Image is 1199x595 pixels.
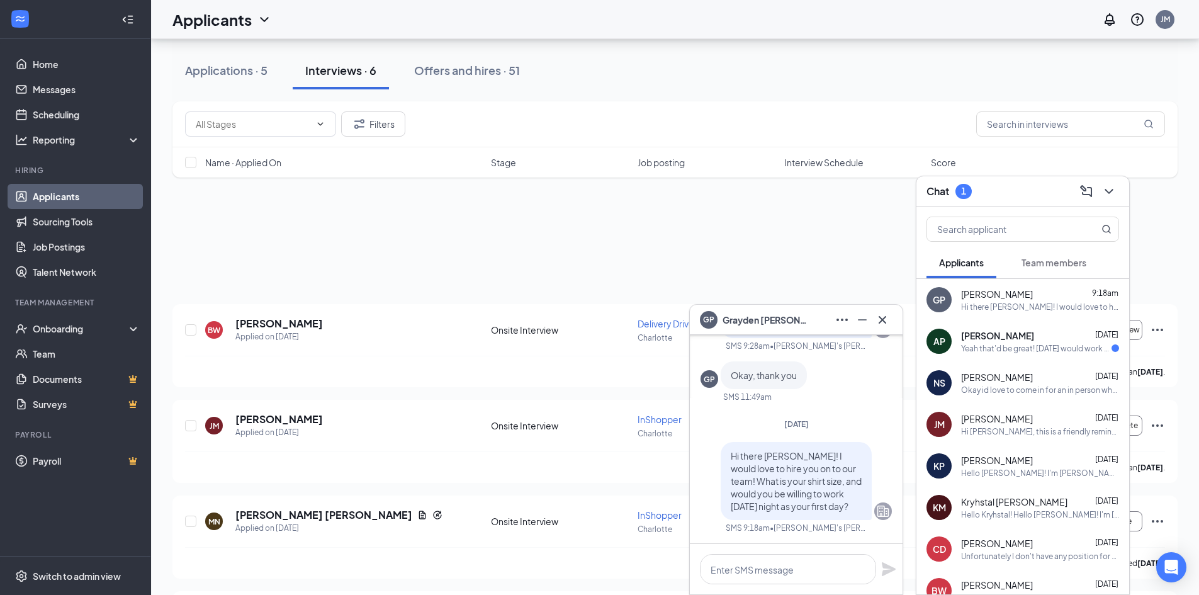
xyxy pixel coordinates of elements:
div: 1 [961,186,966,196]
span: [PERSON_NAME] [961,412,1033,425]
div: Yeah that'd be great! [DATE] would work for me if thats alright? [961,343,1112,354]
div: SMS 9:28am [726,341,770,351]
span: Team members [1022,257,1086,268]
svg: Collapse [121,13,134,26]
span: [DATE] [1095,538,1118,547]
h1: Applicants [172,9,252,30]
div: SMS 11:49am [723,392,772,402]
div: Interviews · 6 [305,62,376,78]
div: AP [933,335,945,348]
svg: ChevronDown [315,119,325,129]
div: Hello Kryhstal! Hello [PERSON_NAME]! I'm [PERSON_NAME], the general manager at the [PERSON_NAME] ... [961,509,1119,520]
h5: [PERSON_NAME] [235,412,323,426]
span: [DATE] [1095,371,1118,381]
svg: Ellipses [1150,514,1165,529]
div: KP [933,460,945,472]
div: JM [1161,14,1170,25]
div: Reporting [33,133,141,146]
span: Applicants [939,257,984,268]
svg: QuestionInfo [1130,12,1145,27]
svg: Minimize [855,312,870,327]
b: [DATE] [1137,558,1163,568]
div: KM [933,501,946,514]
div: CD [933,543,946,555]
a: Team [33,341,140,366]
svg: Filter [352,116,367,132]
div: Applied on [DATE] [235,522,442,535]
a: Messages [33,77,140,102]
span: [DATE] [784,419,809,429]
svg: Settings [15,570,28,582]
div: Payroll [15,429,138,440]
input: Search applicant [927,217,1076,241]
button: ComposeMessage [1076,181,1096,201]
span: [PERSON_NAME] [961,454,1033,467]
span: 9:18am [1092,288,1118,298]
svg: Reapply [432,510,442,520]
svg: Cross [875,312,890,327]
div: MN [208,516,220,527]
span: InShopper [638,509,682,521]
span: Grayden [PERSON_NAME] [723,313,811,327]
svg: Document [417,510,427,520]
a: SurveysCrown [33,392,140,417]
div: BW [208,325,220,336]
svg: MagnifyingGlass [1101,224,1112,234]
button: ChevronDown [1099,181,1119,201]
svg: Notifications [1102,12,1117,27]
span: [DATE] [1095,413,1118,422]
div: Team Management [15,297,138,308]
span: [DATE] [1095,496,1118,506]
button: Ellipses [832,310,852,330]
div: Hi [PERSON_NAME], this is a friendly reminder. Your interview with [PERSON_NAME]'s for InShopper ... [961,426,1119,437]
h3: Chat [926,184,949,198]
span: Job posting [638,156,685,169]
div: Onboarding [33,322,130,335]
div: Applied on [DATE] [235,426,323,439]
b: [DATE] [1137,367,1163,377]
span: Delivery Driver [638,318,697,329]
div: Onsite Interview [491,419,630,432]
div: Onsite Interview [491,324,630,336]
div: Hiring [15,165,138,176]
b: [DATE] [1137,463,1163,472]
svg: ChevronDown [257,12,272,27]
div: SMS 9:18am [726,523,770,533]
div: Applications · 5 [185,62,267,78]
svg: MagnifyingGlass [1144,119,1154,129]
p: Charlotte [638,428,777,439]
span: [PERSON_NAME] [961,329,1034,342]
span: [DATE] [1095,579,1118,589]
p: Charlotte [638,524,777,535]
span: [PERSON_NAME] [961,579,1033,591]
svg: Ellipses [1150,322,1165,337]
button: Plane [881,562,896,577]
a: Scheduling [33,102,140,127]
div: Unfortunately I don't have any position for any drivers right now, however I would love to interv... [961,551,1119,562]
span: [PERSON_NAME] [961,371,1033,383]
span: Hi there [PERSON_NAME]! I would love to hire you on to our team! What is your shirt size, and wou... [731,450,862,512]
button: Cross [872,310,892,330]
span: [PERSON_NAME] [961,288,1033,300]
div: Applied on [DATE] [235,331,323,343]
button: Minimize [852,310,872,330]
div: Open Intercom Messenger [1156,552,1186,582]
span: Name · Applied On [205,156,281,169]
div: GP [933,293,945,306]
svg: UserCheck [15,322,28,335]
span: Score [931,156,956,169]
div: Hello [PERSON_NAME]! I'm [PERSON_NAME], the general manager at the [PERSON_NAME] [PERSON_NAME] Jo... [961,468,1119,479]
div: Okay id love to come in for an in person whenever you have availability. [961,385,1119,395]
button: Filter Filters [341,111,405,137]
div: Onsite Interview [491,515,630,528]
span: Stage [491,156,516,169]
span: Okay, thank you [731,370,797,381]
svg: Company [875,504,891,519]
p: Charlotte [638,332,777,343]
div: JM [934,418,945,431]
a: Talent Network [33,259,140,285]
svg: Ellipses [1150,418,1165,433]
a: Applicants [33,184,140,209]
span: • [PERSON_NAME]'s [PERSON_NAME] Manager [770,341,869,351]
a: Sourcing Tools [33,209,140,234]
